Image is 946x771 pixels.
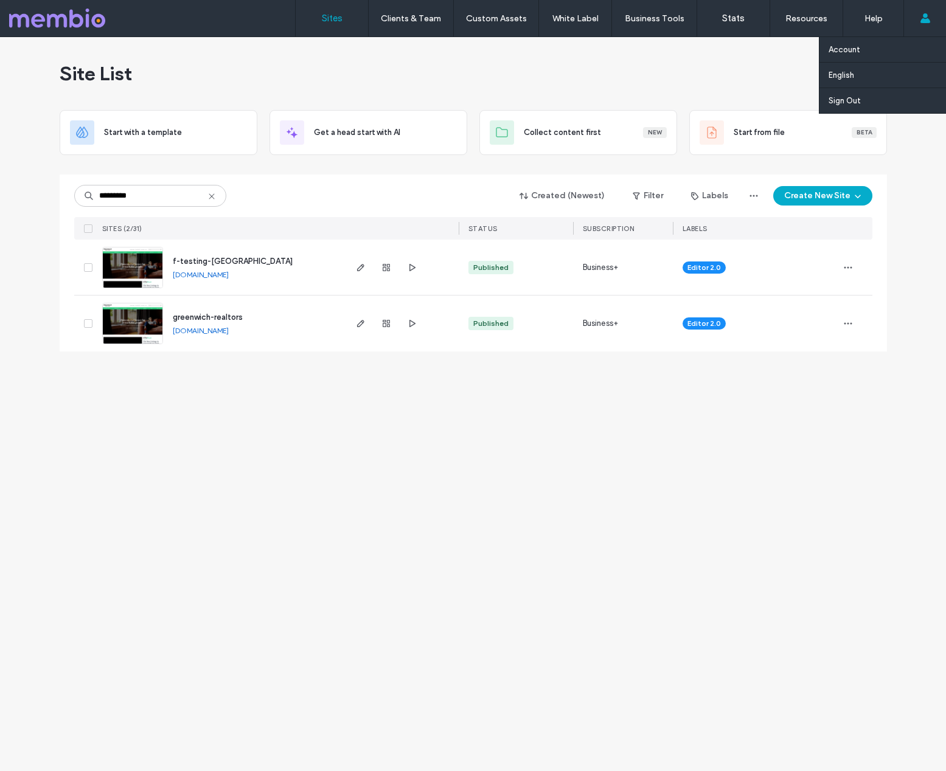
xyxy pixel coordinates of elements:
[60,61,132,86] span: Site List
[785,13,827,24] label: Resources
[173,326,229,335] a: [DOMAIN_NAME]
[683,224,708,233] span: LABELS
[102,224,142,233] span: SITES (2/31)
[270,110,467,155] div: Get a head start with AI
[314,126,400,139] span: Get a head start with AI
[773,186,872,206] button: Create New Site
[852,127,877,138] div: Beta
[722,13,745,24] label: Stats
[322,13,343,24] label: Sites
[864,13,883,24] label: Help
[552,13,599,24] label: White Label
[173,313,243,322] a: greenwich-realtors
[621,186,675,206] button: Filter
[643,127,667,138] div: New
[734,126,785,139] span: Start from file
[625,13,684,24] label: Business Tools
[104,126,182,139] span: Start with a template
[829,37,946,62] a: Account
[829,45,860,54] label: Account
[173,257,293,266] a: f-testing-[GEOGRAPHIC_DATA]
[28,9,53,19] span: Help
[479,110,677,155] div: Collect content firstNew
[687,318,721,329] span: Editor 2.0
[524,126,601,139] span: Collect content first
[680,186,739,206] button: Labels
[829,71,854,80] label: English
[468,224,498,233] span: STATUS
[381,13,441,24] label: Clients & Team
[829,96,861,105] label: Sign Out
[829,88,946,113] a: Sign Out
[466,13,527,24] label: Custom Assets
[473,318,509,329] div: Published
[687,262,721,273] span: Editor 2.0
[173,270,229,279] a: [DOMAIN_NAME]
[689,110,887,155] div: Start from fileBeta
[60,110,257,155] div: Start with a template
[583,261,619,274] span: Business+
[509,186,616,206] button: Created (Newest)
[583,224,635,233] span: SUBSCRIPTION
[473,262,509,273] div: Published
[583,317,619,330] span: Business+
